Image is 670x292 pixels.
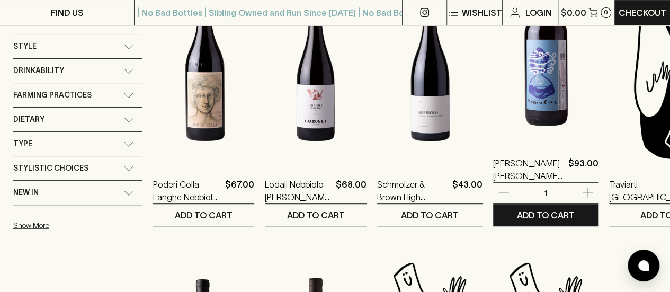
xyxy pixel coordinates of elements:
[51,6,84,19] p: FIND US
[493,157,564,182] a: [PERSON_NAME] [PERSON_NAME] Nebbiolo Nebiulina 2023 MAGNUM 1500ml
[13,34,142,58] div: Style
[619,6,666,19] p: Checkout
[13,83,142,107] div: Farming Practices
[336,178,367,203] p: $68.00
[13,137,32,151] span: Type
[525,6,552,19] p: Login
[265,204,367,226] button: ADD TO CART
[493,204,598,226] button: ADD TO CART
[517,209,575,222] p: ADD TO CART
[561,6,586,19] p: $0.00
[13,132,142,156] div: Type
[225,178,254,203] p: $67.00
[452,178,483,203] p: $43.00
[533,187,559,199] p: 1
[13,181,142,205] div: New In
[13,89,92,102] span: Farming Practices
[265,178,332,203] a: Lodali Nebbiolo [PERSON_NAME] 2023
[638,260,649,271] img: bubble-icon
[13,113,44,126] span: Dietary
[377,178,448,203] a: Schmolzer & Brown High Altitude Nebbiolo 2024
[13,59,142,83] div: Drinkability
[13,215,152,236] button: Show More
[153,204,254,226] button: ADD TO CART
[13,186,39,199] span: New In
[13,156,142,180] div: Stylistic Choices
[568,157,598,182] p: $93.00
[604,10,608,15] p: 0
[462,6,502,19] p: Wishlist
[175,209,233,222] p: ADD TO CART
[401,209,459,222] p: ADD TO CART
[13,40,37,53] span: Style
[13,162,88,175] span: Stylistic Choices
[13,64,64,77] span: Drinkability
[13,108,142,131] div: Dietary
[153,178,221,203] a: Poderi Colla Langhe Nebbiolo 2021
[287,209,345,222] p: ADD TO CART
[377,204,483,226] button: ADD TO CART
